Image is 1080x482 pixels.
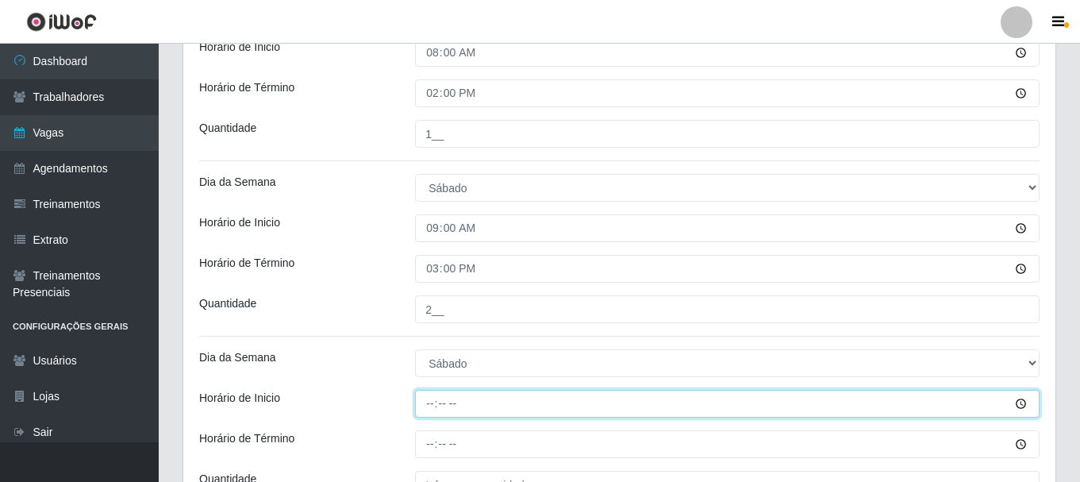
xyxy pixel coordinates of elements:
label: Horário de Inicio [199,390,280,407]
label: Dia da Semana [199,174,276,191]
input: 00:00 [415,430,1040,458]
input: 00:00 [415,390,1040,418]
label: Horário de Término [199,255,294,272]
label: Quantidade [199,295,256,312]
label: Horário de Inicio [199,214,280,231]
input: 00:00 [415,255,1040,283]
label: Quantidade [199,120,256,137]
label: Horário de Término [199,79,294,96]
label: Horário de Término [199,430,294,447]
input: Informe a quantidade... [415,295,1040,323]
label: Horário de Inicio [199,39,280,56]
input: 00:00 [415,214,1040,242]
label: Dia da Semana [199,349,276,366]
input: Informe a quantidade... [415,120,1040,148]
input: 00:00 [415,79,1040,107]
input: 00:00 [415,39,1040,67]
img: CoreUI Logo [26,12,97,32]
